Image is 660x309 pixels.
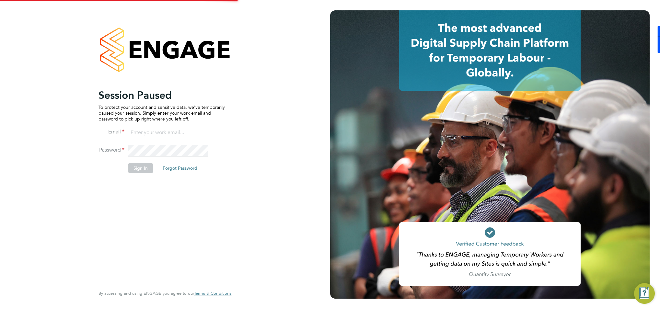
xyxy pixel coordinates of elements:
[98,291,231,296] span: By accessing and using ENGAGE you agree to our
[98,104,225,122] p: To protect your account and sensitive data, we've temporarily paused your session. Simply enter y...
[98,129,124,135] label: Email
[128,127,208,139] input: Enter your work email...
[634,283,655,304] button: Engage Resource Center
[194,291,231,296] a: Terms & Conditions
[128,163,153,173] button: Sign In
[98,147,124,154] label: Password
[98,89,225,102] h2: Session Paused
[157,163,203,173] button: Forgot Password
